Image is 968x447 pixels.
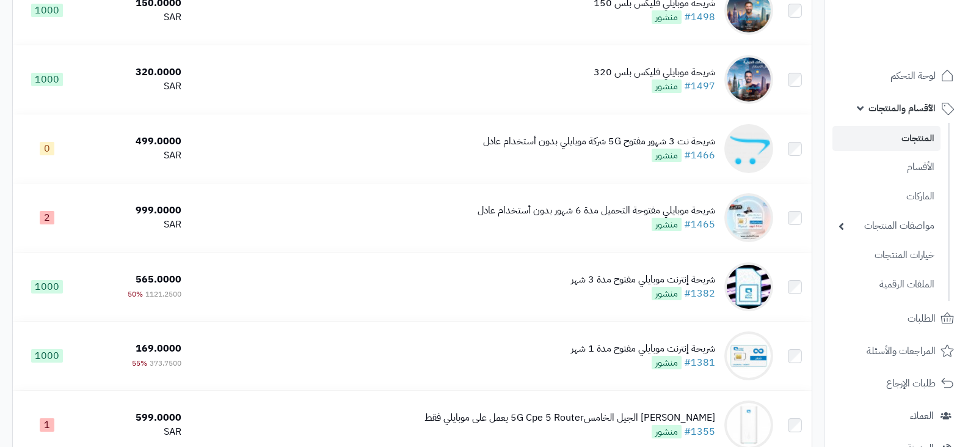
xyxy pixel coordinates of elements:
[136,272,181,287] span: 565.0000
[832,369,961,398] a: طلبات الإرجاع
[594,65,715,79] div: شريحة موبايلي فليكس بلس 320
[684,10,715,24] a: #1498
[890,67,936,84] span: لوحة التحكم
[31,4,63,17] span: 1000
[724,262,773,311] img: شريحة إنترنت موبايلي مفتوح مدة 3 شهر
[885,31,956,57] img: logo-2.png
[40,418,54,432] span: 1
[832,154,941,180] a: الأقسام
[684,217,715,232] a: #1465
[724,331,773,380] img: شريحة إنترنت موبايلي مفتوح مدة 1 شهر
[684,424,715,439] a: #1355
[652,149,682,162] span: منشور
[652,218,682,231] span: منشور
[832,213,941,239] a: مواصفات المنتجات
[868,100,936,117] span: الأقسام والمنتجات
[86,135,181,149] div: 499.0000
[684,148,715,163] a: #1466
[31,349,63,363] span: 1000
[86,149,181,163] div: SAR
[684,355,715,370] a: #1381
[136,341,181,356] span: 169.0000
[867,342,936,360] span: المراجعات والأسئلة
[483,135,715,149] div: شريحة نت 3 شهور مفتوح 5G شركة موبايلي بدون أستخدام عادل
[86,411,181,425] div: 599.0000
[40,211,54,224] span: 2
[724,124,773,173] img: شريحة نت 3 شهور مفتوح 5G شركة موبايلي بدون أستخدام عادل
[86,79,181,94] div: SAR
[652,425,682,438] span: منشور
[145,289,181,300] span: 1121.2500
[132,358,147,369] span: 55%
[652,79,682,93] span: منشور
[910,407,934,424] span: العملاء
[652,356,682,369] span: منشور
[652,287,682,300] span: منشور
[150,358,181,369] span: 373.7500
[832,401,961,430] a: العملاء
[31,73,63,86] span: 1000
[908,310,936,327] span: الطلبات
[86,218,181,232] div: SAR
[832,61,961,91] a: لوحة التحكم
[424,411,715,425] div: [PERSON_NAME] الجيل الخامس5G Cpe 5 Router يعمل على موبايلي فقط
[571,273,715,287] div: شريحة إنترنت موبايلي مفتوح مدة 3 شهر
[86,425,181,439] div: SAR
[571,342,715,356] div: شريحة إنترنت موبايلي مفتوح مدة 1 شهر
[652,10,682,24] span: منشور
[86,10,181,24] div: SAR
[684,79,715,94] a: #1497
[832,304,961,333] a: الطلبات
[128,289,143,300] span: 50%
[832,242,941,268] a: خيارات المنتجات
[832,336,961,366] a: المراجعات والأسئلة
[86,65,181,79] div: 320.0000
[86,204,181,218] div: 999.0000
[832,272,941,298] a: الملفات الرقمية
[886,375,936,392] span: طلبات الإرجاع
[832,126,941,151] a: المنتجات
[724,55,773,104] img: شريحة موبايلي فليكس بلس 320
[31,280,63,294] span: 1000
[40,142,54,155] span: 0
[832,183,941,210] a: الماركات
[724,193,773,242] img: شريحة موبايلي مفتوحة التحميل مدة 6 شهور بدون أستخدام عادل
[478,204,715,218] div: شريحة موبايلي مفتوحة التحميل مدة 6 شهور بدون أستخدام عادل
[684,286,715,301] a: #1382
